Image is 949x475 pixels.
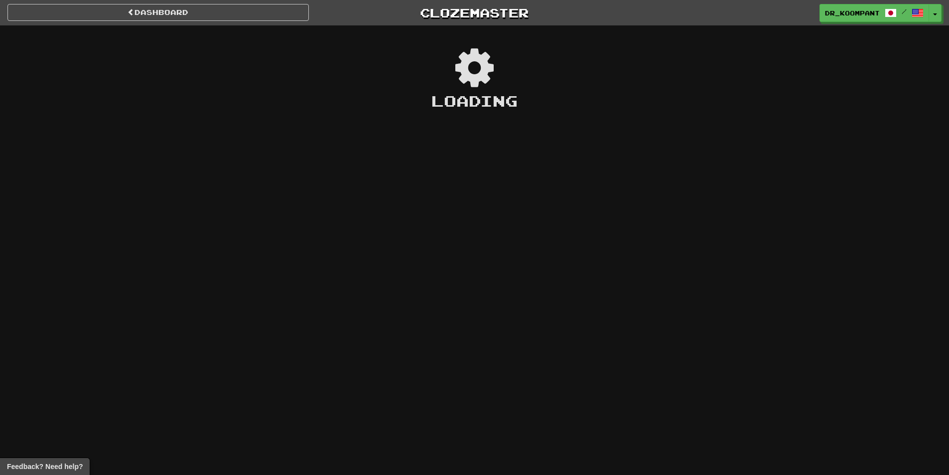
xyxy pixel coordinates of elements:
[825,8,880,17] span: Dr_KoomPant
[7,462,83,472] span: Open feedback widget
[902,8,907,15] span: /
[7,4,309,21] a: Dashboard
[819,4,929,22] a: Dr_KoomPant /
[324,4,625,21] a: Clozemaster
